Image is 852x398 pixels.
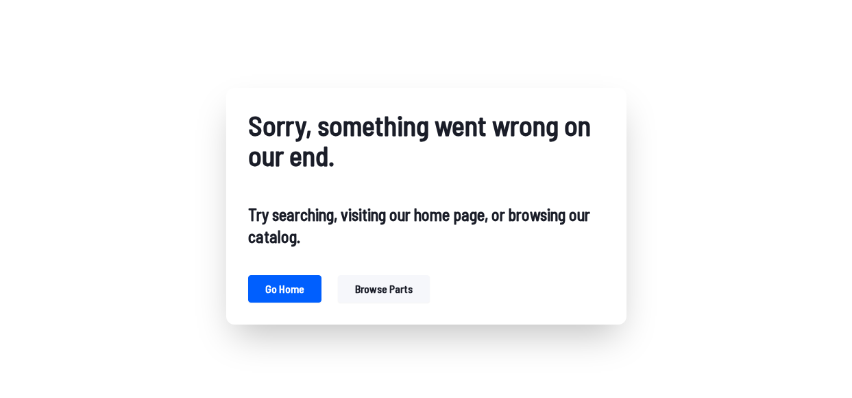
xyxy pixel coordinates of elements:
h1: Sorry, something went wrong on our end. [248,110,605,171]
h2: Try searching, visiting our home page, or browsing our catalog. [248,204,605,248]
button: Go home [248,275,321,303]
button: Browse parts [338,275,430,303]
